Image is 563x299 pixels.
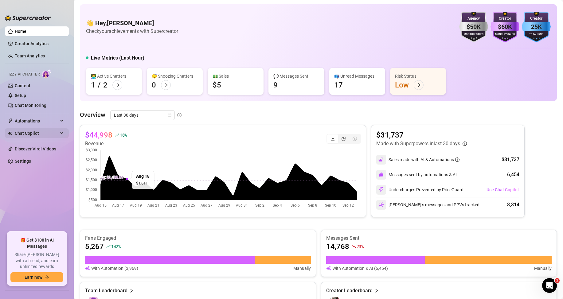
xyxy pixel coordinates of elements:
div: 6,454 [507,171,519,178]
article: With Automation & AI (6,454) [332,265,388,272]
span: Last 30 days [114,111,171,120]
article: 14,768 [326,242,349,251]
span: pie-chart [342,137,346,141]
a: Content [15,83,30,88]
span: 16 % [120,132,127,138]
article: Manually [293,265,311,272]
iframe: Intercom live chat [542,278,557,293]
a: Discover Viral Videos [15,146,56,151]
span: arrow-right [416,83,421,87]
img: silver-badge-roxG0hHS.svg [459,12,488,42]
div: 9 [273,80,278,90]
article: Fans Engaged [85,235,311,242]
span: 23 % [357,243,364,249]
div: Sales made with AI & Automations [389,156,459,163]
img: purple-badge-B9DA21FR.svg [491,12,519,42]
div: 8,314 [507,201,519,208]
div: $50K [459,22,488,32]
img: svg%3e [379,172,384,177]
article: With Automation (3,969) [91,265,138,272]
span: info-circle [455,157,459,162]
div: Agency [459,16,488,21]
div: Monthly Sales [491,33,519,37]
article: Revenue [85,140,127,147]
article: Manually [534,265,552,272]
article: 5,267 [85,242,104,251]
a: Settings [15,159,31,164]
span: fall [352,244,356,249]
div: 2 [103,80,108,90]
span: rise [115,133,119,137]
div: $5 [213,80,221,90]
a: Setup [15,93,26,98]
span: Use Chat Copilot [487,187,519,192]
div: Total Fans [522,33,551,37]
span: info-circle [463,142,467,146]
img: svg%3e [378,157,384,162]
article: Check your achievements with Supercreator [86,27,178,35]
span: right [374,287,379,294]
span: info-circle [177,113,182,117]
article: $44,998 [85,130,112,140]
span: Earn now [25,275,42,280]
a: Chat Monitoring [15,103,46,108]
span: 1 [555,278,560,283]
div: 💬 Messages Sent [273,73,319,80]
img: AI Chatter [42,69,52,78]
article: $31,737 [376,130,467,140]
article: Made with Superpowers in last 30 days [376,140,460,147]
a: Home [15,29,26,34]
img: logo-BBDzfeDw.svg [5,15,51,21]
span: line-chart [330,137,335,141]
span: Share [PERSON_NAME] with a friend, and earn unlimited rewards [10,252,63,270]
button: Earn nowarrow-right [10,272,63,282]
div: 💵 Sales [213,73,259,80]
div: $31,737 [502,156,519,163]
h5: Live Metrics (Last Hour) [91,54,144,62]
span: arrow-right [115,83,119,87]
article: Messages Sent [326,235,552,242]
span: right [129,287,134,294]
span: dollar-circle [353,137,357,141]
span: thunderbolt [8,118,13,123]
span: arrow-right [164,83,168,87]
div: Monthly Sales [459,33,488,37]
span: Izzy AI Chatter [9,72,40,77]
span: rise [106,244,111,249]
span: Chat Copilot [15,128,58,138]
div: Risk Status [395,73,441,80]
div: Creator [491,16,519,21]
img: svg%3e [326,265,331,272]
div: 25K [522,22,551,32]
img: Chat Copilot [8,131,12,135]
div: Undercharges Prevented by PriceGuard [376,185,463,195]
div: 17 [334,80,343,90]
div: 👩‍💻 Active Chatters [91,73,137,80]
button: Use Chat Copilot [486,185,519,195]
a: Creator Analytics [15,39,64,49]
h4: 👋 Hey, [PERSON_NAME] [86,19,178,27]
div: [PERSON_NAME]’s messages and PPVs tracked [376,200,479,210]
img: svg%3e [85,265,90,272]
a: Team Analytics [15,53,45,58]
article: Overview [80,110,105,119]
div: 📪 Unread Messages [334,73,380,80]
div: segmented control [326,134,361,144]
div: 1 [91,80,95,90]
div: Messages sent by automations & AI [376,170,457,180]
span: arrow-right [45,275,49,279]
article: Creator Leaderboard [326,287,373,294]
div: 0 [152,80,156,90]
span: calendar [168,113,171,117]
span: 🎁 Get $100 in AI Messages [10,237,63,249]
img: svg%3e [378,202,384,208]
div: 😴 Snoozing Chatters [152,73,198,80]
div: $60K [491,22,519,32]
article: Team Leaderboard [85,287,127,294]
span: Automations [15,116,58,126]
div: Creator [522,16,551,21]
img: svg%3e [378,187,384,192]
img: blue-badge-DgoSNQY1.svg [522,12,551,42]
span: 142 % [111,243,121,249]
